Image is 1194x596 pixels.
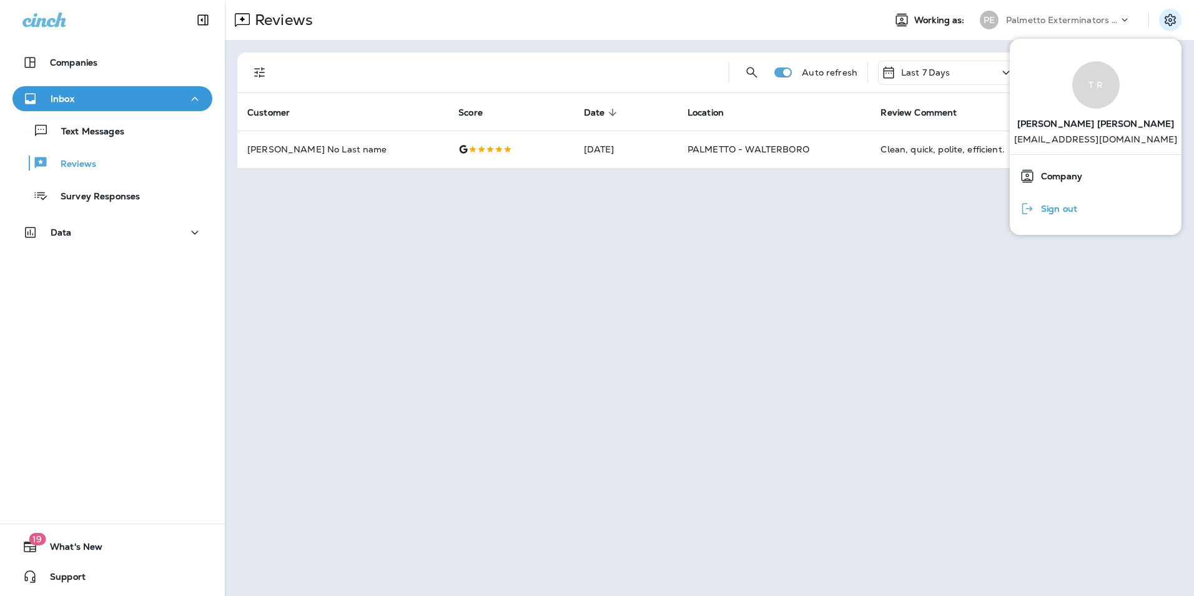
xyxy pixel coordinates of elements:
[584,107,605,118] span: Date
[12,50,212,75] button: Companies
[12,534,212,559] button: 19What's New
[250,11,313,29] p: Reviews
[688,107,740,118] span: Location
[50,57,97,67] p: Companies
[1017,109,1175,134] span: [PERSON_NAME] [PERSON_NAME]
[12,564,212,589] button: Support
[1072,61,1120,109] div: T R
[247,60,272,85] button: Filters
[881,107,957,118] span: Review Comment
[12,220,212,245] button: Data
[37,542,102,557] span: What's New
[37,572,86,587] span: Support
[688,144,809,155] span: PALMETTO - WALTERBORO
[12,182,212,209] button: Survey Responses
[247,107,306,118] span: Customer
[458,107,499,118] span: Score
[1010,192,1182,225] button: Sign out
[49,126,124,138] p: Text Messages
[584,107,621,118] span: Date
[12,86,212,111] button: Inbox
[739,60,764,85] button: Search Reviews
[1006,15,1118,25] p: Palmetto Exterminators LLC
[458,107,483,118] span: Score
[51,94,74,104] p: Inbox
[901,67,950,77] p: Last 7 Days
[1014,134,1178,154] p: [EMAIL_ADDRESS][DOMAIN_NAME]
[914,15,967,26] span: Working as:
[1035,171,1082,182] span: Company
[12,150,212,176] button: Reviews
[980,11,999,29] div: PE
[29,533,46,545] span: 19
[881,143,1056,156] div: Clean, quick, polite, efficient.
[1035,204,1077,214] span: Sign out
[1010,49,1182,154] a: T R[PERSON_NAME] [PERSON_NAME] [EMAIL_ADDRESS][DOMAIN_NAME]
[247,107,290,118] span: Customer
[48,191,140,203] p: Survey Responses
[185,7,220,32] button: Collapse Sidebar
[1015,164,1177,189] a: Company
[247,144,438,154] p: [PERSON_NAME] No Last name
[574,131,678,168] td: [DATE]
[1010,160,1182,192] button: Company
[802,67,857,77] p: Auto refresh
[12,117,212,144] button: Text Messages
[51,227,72,237] p: Data
[881,107,973,118] span: Review Comment
[48,159,96,171] p: Reviews
[1159,9,1182,31] button: Settings
[688,107,724,118] span: Location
